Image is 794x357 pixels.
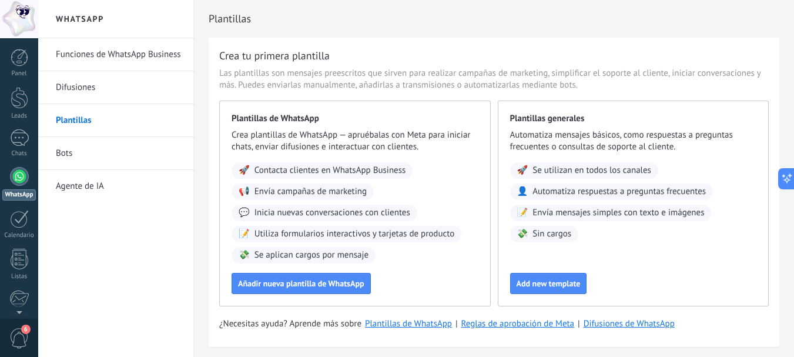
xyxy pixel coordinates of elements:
[38,137,193,170] li: Bots
[56,137,182,170] a: Bots
[2,232,36,239] div: Calendario
[2,273,36,281] div: Listas
[517,186,528,198] span: 👤
[232,273,371,294] button: Añadir nueva plantilla de WhatsApp
[510,129,757,153] span: Automatiza mensajes básicos, como respuestas a preguntas frecuentes o consultas de soporte al cli...
[38,104,193,137] li: Plantillas
[2,70,36,78] div: Panel
[38,170,193,202] li: Agente de IA
[209,7,779,31] h2: Plantillas
[219,318,769,330] div: | |
[239,165,250,176] span: 🚀
[532,165,651,176] span: Se utilizan en todos los canales
[219,318,361,330] span: ¿Necesitas ayuda? Aprende más sobre
[239,186,250,198] span: 📢
[219,68,769,91] span: Las plantillas son mensajes preescritos que sirven para realizar campañas de marketing, simplific...
[254,165,406,176] span: Contacta clientes en WhatsApp Business
[239,228,250,240] span: 📝
[517,279,581,288] span: Add new template
[232,113,478,125] span: Plantillas de WhatsApp
[254,186,367,198] span: Envía campañas de marketing
[532,186,706,198] span: Automatiza respuestas a preguntas frecuentes
[232,129,478,153] span: Crea plantillas de WhatsApp — apruébalas con Meta para iniciar chats, enviar difusiones e interac...
[238,279,364,288] span: Añadir nueva plantilla de WhatsApp
[2,112,36,120] div: Leads
[239,207,250,219] span: 💬
[38,38,193,71] li: Funciones de WhatsApp Business
[517,165,528,176] span: 🚀
[56,38,182,71] a: Funciones de WhatsApp Business
[56,104,182,137] a: Plantillas
[532,228,571,240] span: Sin cargos
[21,325,31,334] span: 6
[517,207,528,219] span: 📝
[365,318,452,329] a: Plantillas de WhatsApp
[2,189,36,201] div: WhatsApp
[254,249,368,261] span: Se aplican cargos por mensaje
[584,318,675,329] a: Difusiones de WhatsApp
[56,170,182,203] a: Agente de IA
[510,273,587,294] button: Add new template
[461,318,575,329] a: Reglas de aprobación de Meta
[56,71,182,104] a: Difusiones
[38,71,193,104] li: Difusiones
[254,228,455,240] span: Utiliza formularios interactivos y tarjetas de producto
[517,228,528,240] span: 💸
[239,249,250,261] span: 💸
[254,207,410,219] span: Inicia nuevas conversaciones con clientes
[532,207,704,219] span: Envía mensajes simples con texto e imágenes
[219,48,330,63] h3: Crea tu primera plantilla
[510,113,757,125] span: Plantillas generales
[2,150,36,158] div: Chats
